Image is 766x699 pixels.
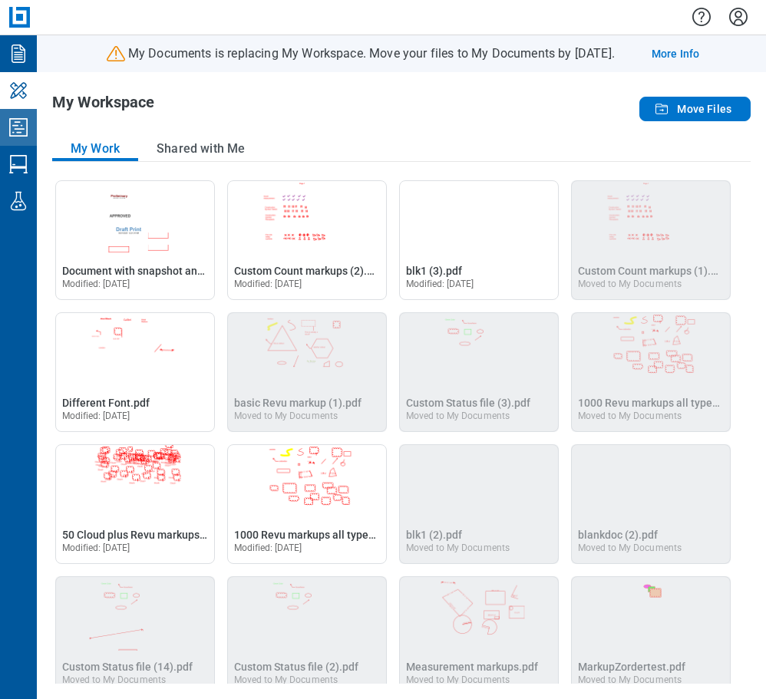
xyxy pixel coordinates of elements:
[6,189,31,213] svg: Labs
[726,4,751,30] button: Settings
[228,181,386,255] img: Custom Count markups (2).pdf
[399,576,559,696] div: Measurement markups.pdf
[227,180,387,300] div: Open Custom Count markups (2).pdf in Editor
[677,101,731,117] span: Move Files
[400,181,558,255] img: blk1 (3).pdf
[227,444,387,564] div: Open 1000 Revu markups all types.pdf in Editor
[55,444,215,564] div: Open 50 Cloud plus Revu markups.pdf in Editor
[228,577,386,651] img: Custom Status file (2).pdf
[234,542,302,553] span: Modified: [DATE]
[6,41,31,66] svg: Documents
[62,397,150,409] span: Different Font.pdf
[6,115,31,140] svg: Studio Projects
[652,46,699,61] a: More Info
[55,312,215,432] div: Open Different Font.pdf in Editor
[227,312,387,432] div: basic Revu markup (1).pdf
[572,445,730,519] img: blankdoc (2).pdf
[578,529,682,553] a: Moved to My Documents
[128,45,615,62] p: My Documents is replacing My Workspace. Move your files to My Documents by [DATE].
[406,529,510,553] a: Moved to My Documents
[55,576,215,696] div: Custom Status file (14).pdf
[406,265,462,277] span: blk1 (3).pdf
[227,576,387,696] div: Custom Status file (2).pdf
[571,444,731,564] div: blankdoc (2).pdf
[406,529,462,541] span: blk1 (2).pdf
[571,180,731,300] div: Custom Count markups (1).pdf
[572,577,730,651] img: MarkupZordertest.pdf
[578,542,682,553] div: Moved to My Documents
[578,397,753,409] span: 1000 Revu markups all types (1).pdf
[578,279,707,289] div: Moved to My Documents
[56,577,214,651] img: Custom Status file (14).pdf
[234,279,302,289] span: Modified: [DATE]
[234,265,383,277] span: Custom Count markups (2).pdf
[6,78,31,103] svg: My Workspace
[56,445,214,519] img: 50 Cloud plus Revu markups.pdf
[234,410,362,421] div: Moved to My Documents
[406,397,530,409] span: Custom Status file (3).pdf
[572,313,730,387] img: 1000 Revu markups all types (1).pdf
[52,94,154,118] h1: My Workspace
[228,445,386,519] img: 1000 Revu markups all types.pdf
[578,674,685,685] div: Moved to My Documents
[56,313,214,387] img: Different Font.pdf
[571,312,731,432] div: 1000 Revu markups all types (1).pdf
[62,661,193,685] a: Moved to My Documents
[400,313,558,387] img: Custom Status file (3).pdf
[406,410,530,421] div: Moved to My Documents
[234,661,358,673] span: Custom Status file (2).pdf
[62,529,219,541] span: 50 Cloud plus Revu markups.pdf
[234,397,362,421] a: Moved to My Documents
[399,444,559,564] div: blk1 (2).pdf
[62,265,295,277] span: Document with snapshot and stamp markup.pdf
[406,661,538,673] span: Measurement markups.pdf
[571,576,731,696] div: MarkupZordertest.pdf
[406,661,538,685] a: Moved to My Documents
[62,661,193,673] span: Custom Status file (14).pdf
[406,279,474,289] span: Modified: [DATE]
[62,542,130,553] span: Modified: [DATE]
[406,397,530,421] a: Moved to My Documents
[639,97,751,121] button: Move Files
[406,674,535,685] div: Moved to My Documents
[578,661,685,685] a: Moved to My Documents
[52,137,138,161] button: My Work
[138,137,263,161] button: Shared with Me
[399,312,559,432] div: Custom Status file (3).pdf
[234,529,393,541] span: 1000 Revu markups all types.pdf
[572,181,730,255] img: Custom Count markups (1).pdf
[578,529,658,541] span: blankdoc (2).pdf
[400,577,558,651] img: Measurement markups.pdf
[578,661,685,673] span: MarkupZordertest.pdf
[406,542,510,553] div: Moved to My Documents
[62,410,130,421] span: Modified: [DATE]
[578,265,727,277] span: Custom Count markups (1).pdf
[399,180,559,300] div: Open blk1 (3).pdf in Editor
[55,180,215,300] div: Open Document with snapshot and stamp markup.pdf in Editor
[578,265,727,289] a: Moved to My Documents
[400,445,558,519] img: blk1 (2).pdf
[228,313,386,387] img: basic Revu markup (1).pdf
[578,397,753,421] a: Moved to My Documents
[56,181,214,255] img: Document with snapshot and stamp markup.pdf
[234,661,358,685] a: Moved to My Documents
[234,674,358,685] div: Moved to My Documents
[578,410,707,421] div: Moved to My Documents
[6,152,31,176] svg: Studio Sessions
[62,674,191,685] div: Moved to My Documents
[234,397,362,409] span: basic Revu markup (1).pdf
[62,279,130,289] span: Modified: [DATE]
